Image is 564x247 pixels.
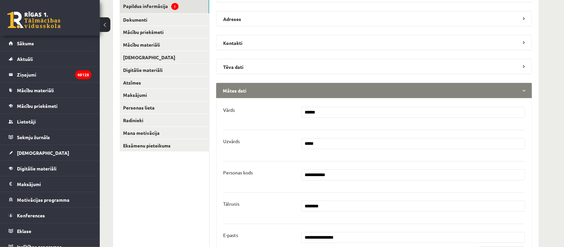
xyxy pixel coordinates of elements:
a: Maksājumi [120,89,209,101]
i: 45125 [75,70,91,79]
a: Dokumenti [120,14,209,26]
a: Aktuāli [9,51,91,67]
span: Motivācijas programma [17,197,70,203]
a: Maksājumi [9,176,91,192]
a: Mācību materiāli [9,83,91,98]
legend: Kontakti [216,35,532,50]
span: Mācību priekšmeti [17,103,58,109]
legend: Mātes dati [216,83,532,98]
a: Motivācijas programma [9,192,91,207]
legend: Tēva dati [216,59,532,74]
p: Personas kods [223,169,253,175]
legend: Maksājumi [17,176,91,192]
p: Uzvārds [223,138,240,144]
a: Atzīmes [120,77,209,89]
a: [DEMOGRAPHIC_DATA] [120,51,209,64]
a: Sekmju žurnāls [9,129,91,145]
span: ! [171,3,179,10]
a: Radinieki [120,114,209,126]
a: Mana motivācija [120,127,209,139]
a: Sākums [9,36,91,51]
p: Vārds [223,107,235,113]
span: Lietotāji [17,119,36,124]
a: Digitālie materiāli [9,161,91,176]
a: Ziņojumi45125 [9,67,91,82]
span: Sekmju žurnāls [17,134,50,140]
a: Rīgas 1. Tālmācības vidusskola [7,12,61,28]
p: Tālrunis [223,201,239,207]
a: Mācību materiāli [120,39,209,51]
a: Personas lieta [120,102,209,114]
span: Aktuāli [17,56,33,62]
span: Konferences [17,212,45,218]
legend: Ziņojumi [17,67,91,82]
a: Eksāmenu pieteikums [120,139,209,152]
a: Eklase [9,223,91,239]
a: Lietotāji [9,114,91,129]
span: Digitālie materiāli [17,165,57,171]
a: Mācību priekšmeti [9,98,91,114]
span: [DEMOGRAPHIC_DATA] [17,150,69,156]
a: Digitālie materiāli [120,64,209,76]
a: Konferences [9,208,91,223]
legend: Adreses [216,11,532,26]
p: E-pasts [223,232,238,238]
span: Sākums [17,40,34,46]
span: Mācību materiāli [17,87,54,93]
a: [DEMOGRAPHIC_DATA] [9,145,91,160]
a: Mācību priekšmeti [120,26,209,38]
span: Eklase [17,228,31,234]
